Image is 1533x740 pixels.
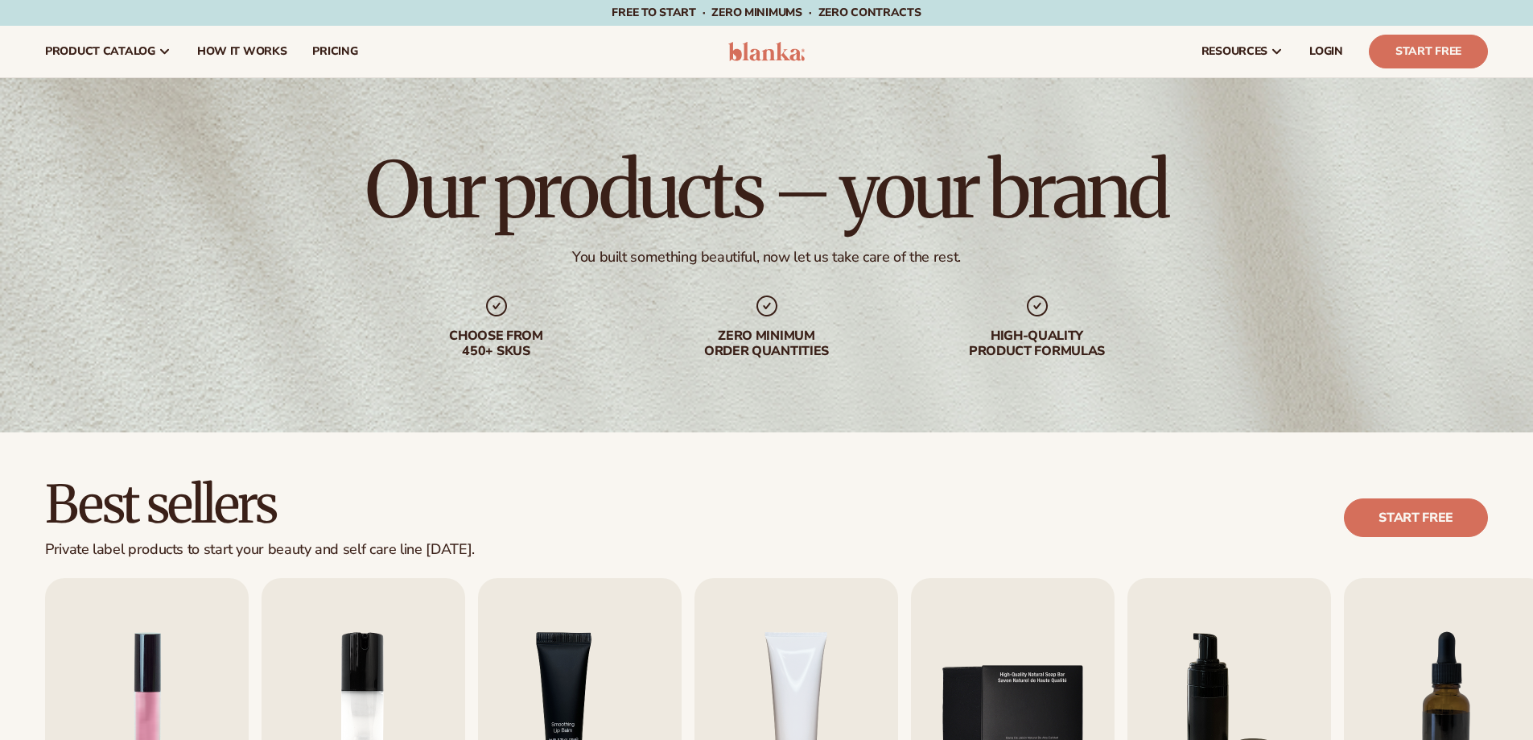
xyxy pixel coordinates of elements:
a: product catalog [32,26,184,77]
a: How It Works [184,26,300,77]
a: LOGIN [1296,26,1356,77]
div: You built something beautiful, now let us take care of the rest. [572,248,961,267]
div: Choose from 450+ Skus [394,329,600,359]
span: resources [1201,45,1267,58]
a: resources [1189,26,1296,77]
div: Zero minimum order quantities [664,329,870,359]
a: pricing [299,26,370,77]
span: pricing [312,45,357,58]
img: logo [728,42,805,61]
h1: Our products – your brand [365,151,1167,229]
span: product catalog [45,45,155,58]
div: High-quality product formulas [934,329,1140,359]
span: How It Works [197,45,287,58]
span: Free to start · ZERO minimums · ZERO contracts [612,5,921,20]
a: Start Free [1369,35,1488,68]
span: LOGIN [1309,45,1343,58]
h2: Best sellers [45,477,475,531]
div: Private label products to start your beauty and self care line [DATE]. [45,541,475,559]
a: Start free [1344,498,1488,537]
